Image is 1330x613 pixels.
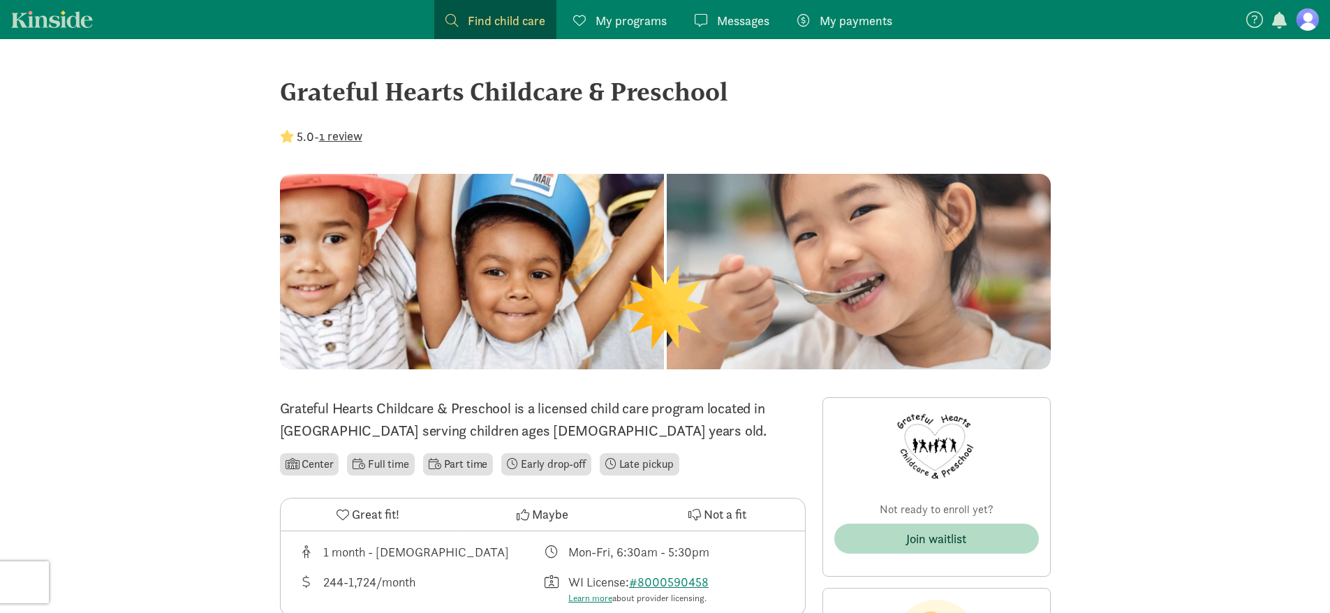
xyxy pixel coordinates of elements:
[820,11,892,30] span: My payments
[319,126,362,145] button: 1 review
[542,542,788,561] div: Class schedule
[352,505,399,524] span: Great fit!
[501,453,591,475] li: Early drop-off
[323,542,509,561] div: 1 month - [DEMOGRAPHIC_DATA]
[280,397,806,442] p: Grateful Hearts Childcare & Preschool is a licensed child care program located in [GEOGRAPHIC_DAT...
[297,542,543,561] div: Age range for children that this provider cares for
[834,524,1039,554] button: Join waitlist
[894,409,978,485] img: Provider logo
[280,73,1051,110] div: Grateful Hearts Childcare & Preschool
[323,573,415,605] div: 244-1,724/month
[717,11,769,30] span: Messages
[280,127,362,146] div: -
[468,11,545,30] span: Find child care
[834,501,1039,518] p: Not ready to enroll yet?
[704,505,746,524] span: Not a fit
[568,592,612,604] a: Learn more
[568,573,714,605] div: WI License:
[596,11,667,30] span: My programs
[281,498,455,531] button: Great fit!
[347,453,414,475] li: Full time
[630,498,804,531] button: Not a fit
[542,573,788,605] div: License number
[423,453,493,475] li: Part time
[906,529,966,548] div: Join waitlist
[532,505,568,524] span: Maybe
[629,574,709,590] a: #8000590458
[455,498,630,531] button: Maybe
[600,453,679,475] li: Late pickup
[297,573,543,605] div: Average tuition for this program
[568,591,714,605] div: about provider licensing.
[297,128,314,145] strong: 5.0
[11,10,93,28] a: Kinside
[280,453,339,475] li: Center
[568,542,709,561] div: Mon-Fri, 6:30am - 5:30pm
